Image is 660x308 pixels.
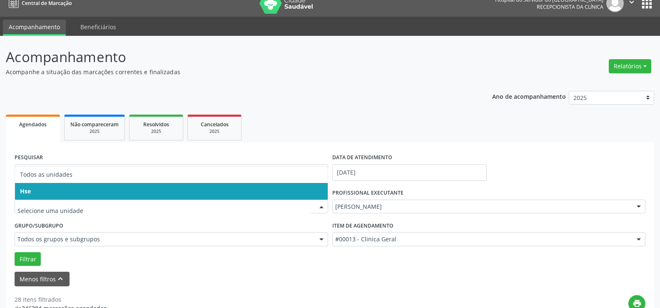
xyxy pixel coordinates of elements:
[335,235,629,243] span: #00013 - Clinica Geral
[332,164,487,181] input: Selecione um intervalo
[6,47,460,68] p: Acompanhamento
[194,128,235,135] div: 2025
[75,20,122,34] a: Beneficiários
[332,187,403,200] label: PROFISSIONAL EXECUTANTE
[492,91,566,101] p: Ano de acompanhamento
[332,151,392,164] label: DATA DE ATENDIMENTO
[20,170,72,178] span: Todos as unidades
[15,295,107,304] div: 28 itens filtrados
[335,203,629,211] span: [PERSON_NAME]
[15,164,328,181] input: Nome, código do beneficiário ou CPF
[19,121,47,128] span: Agendados
[70,121,119,128] span: Não compareceram
[20,187,31,195] span: Hse
[70,128,119,135] div: 2025
[135,128,177,135] div: 2025
[15,151,43,164] label: PESQUISAR
[6,68,460,76] p: Acompanhe a situação das marcações correntes e finalizadas
[15,252,41,266] button: Filtrar
[609,59,651,73] button: Relatórios
[537,3,603,10] span: Recepcionista da clínica
[15,272,70,286] button: Menos filtroskeyboard_arrow_up
[332,219,394,232] label: Item de agendamento
[143,121,169,128] span: Resolvidos
[15,219,63,232] label: Grupo/Subgrupo
[3,20,66,36] a: Acompanhamento
[56,274,65,283] i: keyboard_arrow_up
[17,203,311,219] input: Selecione uma unidade
[633,299,642,308] i: print
[17,235,311,243] span: Todos os grupos e subgrupos
[201,121,229,128] span: Cancelados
